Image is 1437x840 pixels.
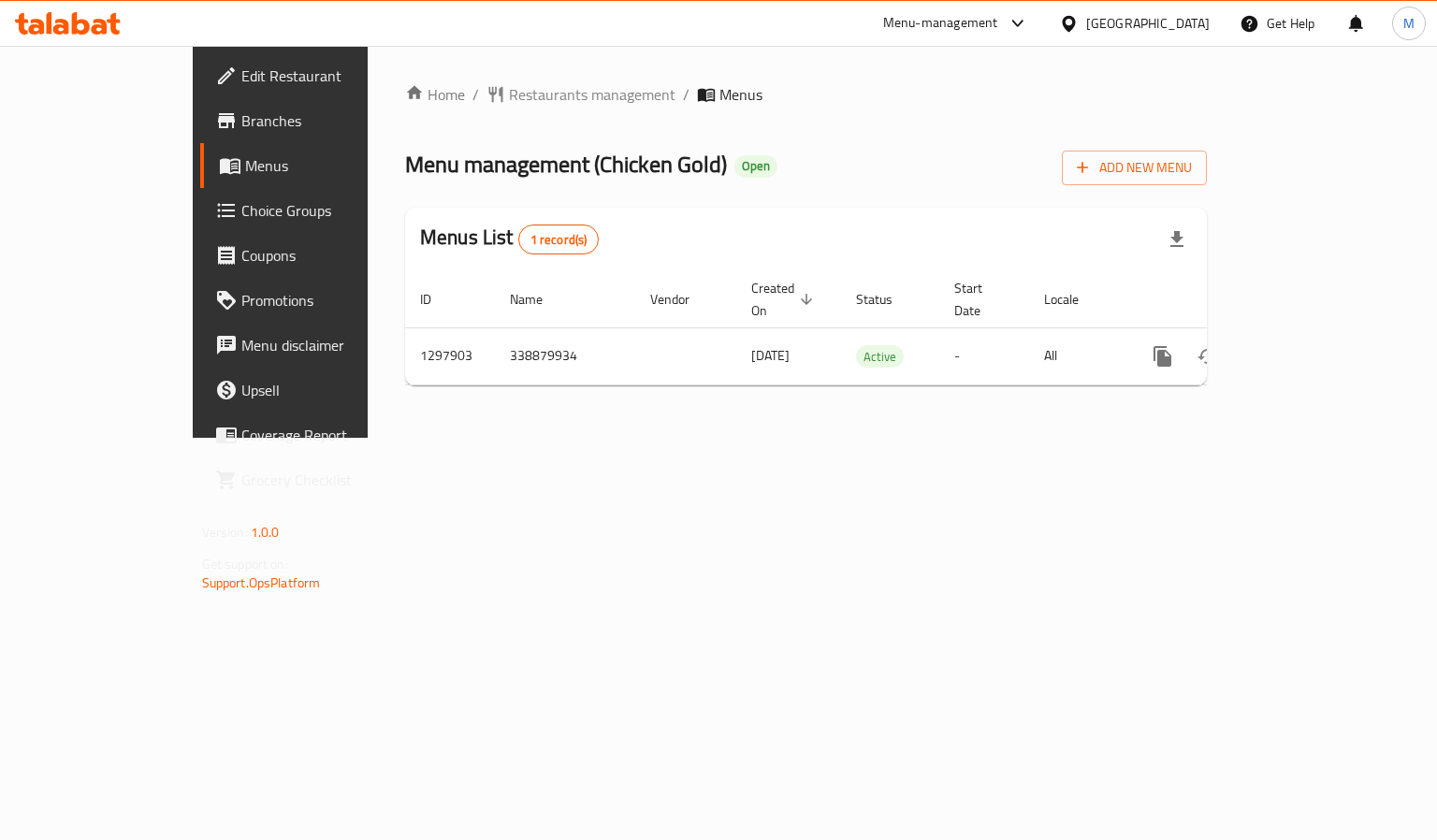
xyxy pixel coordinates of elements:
li: / [683,83,689,106]
a: Grocery Checklist [200,457,433,502]
button: Change Status [1185,334,1230,379]
span: Restaurants management [509,83,675,106]
a: Choice Groups [200,188,433,233]
a: Branches [200,98,433,143]
a: Home [405,83,465,106]
span: Get support on: [202,552,288,576]
div: Total records count [518,224,600,254]
span: ID [420,288,456,311]
span: Branches [241,109,418,132]
span: Menu disclaimer [241,334,418,356]
td: All [1029,327,1125,384]
a: Menu disclaimer [200,323,433,368]
div: Active [856,345,904,368]
span: Open [734,158,777,174]
span: Coupons [241,244,418,267]
nav: breadcrumb [405,83,1207,106]
a: Edit Restaurant [200,53,433,98]
span: 1 record(s) [519,231,599,249]
span: Active [856,346,904,368]
span: Version: [202,520,248,544]
div: Open [734,155,777,178]
a: Coverage Report [200,413,433,457]
span: Edit Restaurant [241,65,418,87]
td: - [939,327,1029,384]
span: Created On [751,277,819,322]
a: Upsell [200,368,433,413]
h2: Menus List [420,224,599,254]
div: Menu-management [883,12,998,35]
span: Promotions [241,289,418,311]
button: Add New Menu [1062,151,1207,185]
a: Support.OpsPlatform [202,571,321,595]
span: Choice Groups [241,199,418,222]
div: [GEOGRAPHIC_DATA] [1086,13,1210,34]
button: more [1140,334,1185,379]
span: 1.0.0 [251,520,280,544]
span: Start Date [954,277,1007,322]
span: [DATE] [751,343,790,368]
span: Coverage Report [241,424,418,446]
span: Name [510,288,567,311]
span: Menus [719,83,762,106]
span: Menu management ( Chicken Gold ) [405,143,727,185]
span: Upsell [241,379,418,401]
td: 338879934 [495,327,635,384]
li: / [472,83,479,106]
span: Add New Menu [1077,156,1192,180]
a: Menus [200,143,433,188]
span: Vendor [650,288,714,311]
a: Restaurants management [486,83,675,106]
span: Menus [245,154,418,177]
td: 1297903 [405,327,495,384]
table: enhanced table [405,271,1335,385]
th: Actions [1125,271,1335,328]
div: Export file [1154,217,1199,262]
a: Coupons [200,233,433,278]
span: Grocery Checklist [241,469,418,491]
span: M [1403,13,1415,34]
span: Locale [1044,288,1103,311]
a: Promotions [200,278,433,323]
span: Status [856,288,917,311]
